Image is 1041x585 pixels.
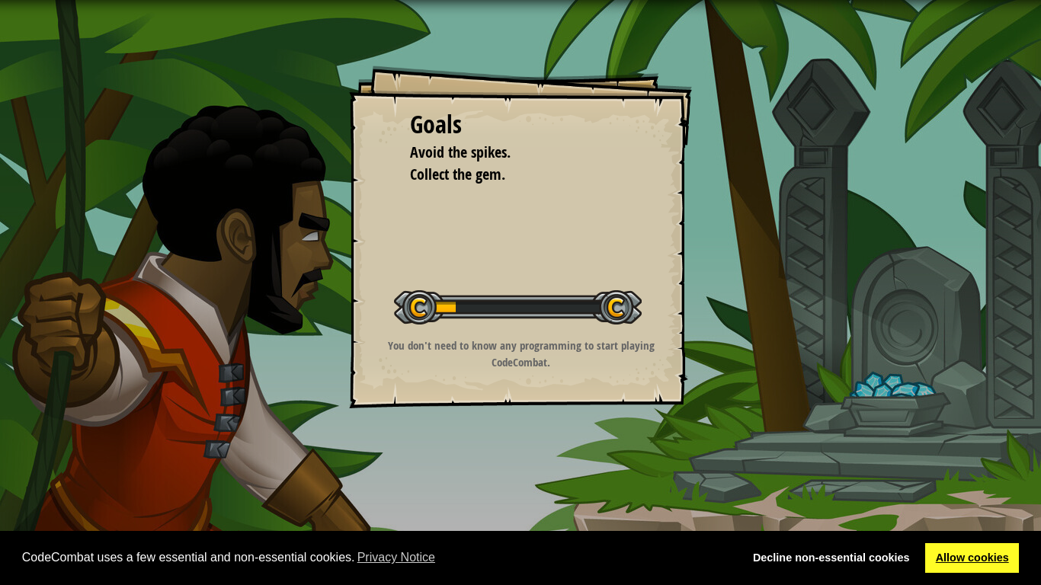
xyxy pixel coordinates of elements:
[355,546,438,569] a: learn more about cookies
[410,142,511,162] span: Avoid the spikes.
[391,164,627,186] li: Collect the gem.
[925,543,1019,574] a: allow cookies
[368,337,674,370] p: You don't need to know any programming to start playing CodeCombat.
[742,543,920,574] a: deny cookies
[22,546,731,569] span: CodeCombat uses a few essential and non-essential cookies.
[410,164,505,184] span: Collect the gem.
[410,107,631,142] div: Goals
[391,142,627,164] li: Avoid the spikes.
